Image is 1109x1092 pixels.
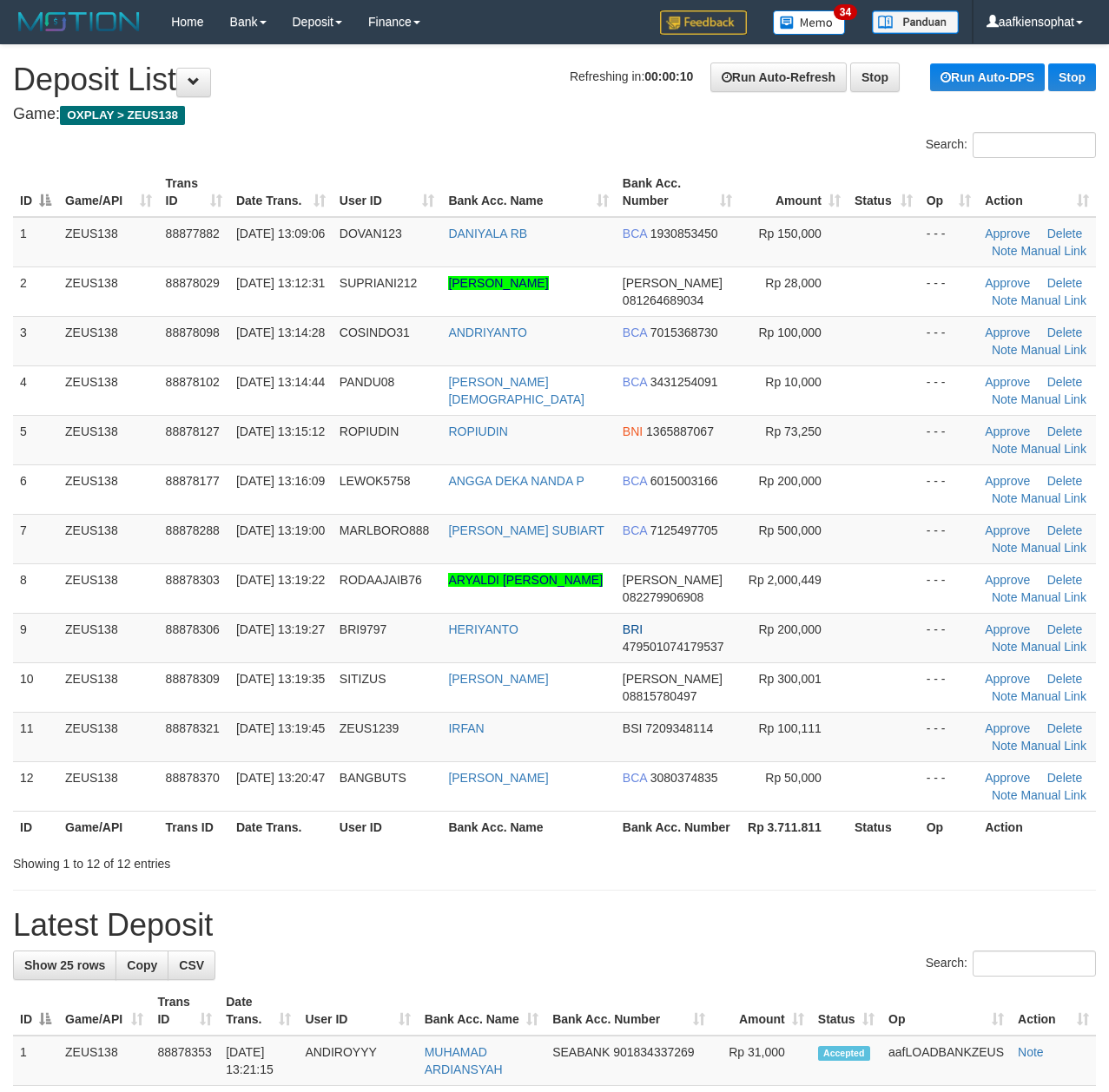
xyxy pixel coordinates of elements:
[650,523,718,537] span: Copy 7125497705 to clipboard
[58,514,159,563] td: ZEUS138
[219,1036,298,1086] td: [DATE] 13:21:15
[24,958,105,972] span: Show 25 rows
[340,672,386,686] span: SITIZUS
[236,622,325,636] span: [DATE] 13:19:27
[920,811,978,843] th: Op
[765,771,822,785] span: Rp 50,000
[920,168,978,217] th: Op: activate to sort column ascending
[13,951,116,980] a: Show 25 rows
[340,375,395,389] span: PANDU08
[340,326,410,339] span: COSINDO31
[985,771,1030,785] a: Approve
[765,276,822,290] span: Rp 28,000
[236,721,325,735] span: [DATE] 13:19:45
[236,424,325,438] span: [DATE] 13:15:12
[992,293,1018,307] a: Note
[920,464,978,514] td: - - -
[616,811,740,843] th: Bank Acc. Number
[58,712,159,761] td: ZEUS138
[985,474,1030,488] a: Approve
[229,168,333,217] th: Date Trans.: activate to sort column ascending
[758,721,821,735] span: Rp 100,111
[13,1036,58,1086] td: 1
[992,689,1018,703] a: Note
[1020,541,1086,555] a: Manual Link
[920,613,978,662] td: - - -
[1020,739,1086,753] a: Manual Link
[920,266,978,316] td: - - -
[1020,244,1086,258] a: Manual Link
[236,326,325,339] span: [DATE] 13:14:28
[150,1036,219,1086] td: 88878353
[739,168,847,217] th: Amount: activate to sort column ascending
[1047,573,1082,587] a: Delete
[166,326,220,339] span: 88878098
[1047,622,1082,636] a: Delete
[340,523,429,537] span: MARLBORO888
[985,622,1030,636] a: Approve
[236,375,325,389] span: [DATE] 13:14:44
[623,771,647,785] span: BCA
[127,958,157,972] span: Copy
[552,1045,610,1059] span: SEABANK
[1047,326,1082,339] a: Delete
[159,811,229,843] th: Trans ID
[448,573,603,587] a: ARYALDI [PERSON_NAME]
[333,168,442,217] th: User ID: activate to sort column ascending
[570,69,693,83] span: Refreshing in:
[1020,392,1086,406] a: Manual Link
[340,721,399,735] span: ZEUS1239
[1047,375,1082,389] a: Delete
[985,227,1030,240] a: Approve
[58,662,159,712] td: ZEUS138
[920,217,978,267] td: - - -
[340,622,386,636] span: BRI9797
[613,1045,694,1059] span: Copy 901834337269 to clipboard
[58,563,159,613] td: ZEUS138
[623,721,643,735] span: BSI
[333,811,442,843] th: User ID
[710,62,847,92] a: Run Auto-Refresh
[818,1046,870,1061] span: Accepted
[646,424,714,438] span: Copy 1365887067 to clipboard
[448,276,548,290] a: [PERSON_NAME]
[448,474,584,488] a: ANGGA DEKA NANDA P
[58,986,150,1036] th: Game/API: activate to sort column ascending
[811,986,881,1036] th: Status: activate to sort column ascending
[773,10,846,35] img: Button%20Memo.svg
[340,227,402,240] span: DOVAN123
[1020,590,1086,604] a: Manual Link
[920,662,978,712] td: - - -
[13,563,58,613] td: 8
[236,227,325,240] span: [DATE] 13:09:06
[985,672,1030,686] a: Approve
[340,771,406,785] span: BANGBUTS
[13,106,1096,123] h4: Game:
[13,266,58,316] td: 2
[973,132,1096,158] input: Search:
[623,640,724,654] span: Copy 479501074179537 to clipboard
[1048,63,1096,91] a: Stop
[236,276,325,290] span: [DATE] 13:12:31
[13,62,1096,97] h1: Deposit List
[650,326,718,339] span: Copy 7015368730 to clipboard
[1020,689,1086,703] a: Manual Link
[758,672,821,686] span: Rp 300,001
[920,316,978,365] td: - - -
[168,951,215,980] a: CSV
[166,424,220,438] span: 88878127
[650,227,718,240] span: Copy 1930853450 to clipboard
[623,326,647,339] span: BCA
[58,464,159,514] td: ZEUS138
[920,365,978,415] td: - - -
[58,761,159,811] td: ZEUS138
[150,986,219,1036] th: Trans ID: activate to sort column ascending
[13,168,58,217] th: ID: activate to sort column descending
[166,672,220,686] span: 88878309
[58,266,159,316] td: ZEUS138
[1047,721,1082,735] a: Delete
[1047,276,1082,290] a: Delete
[881,1036,1011,1086] td: aafLOADBANKZEUS
[236,523,325,537] span: [DATE] 13:19:00
[758,326,821,339] span: Rp 100,000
